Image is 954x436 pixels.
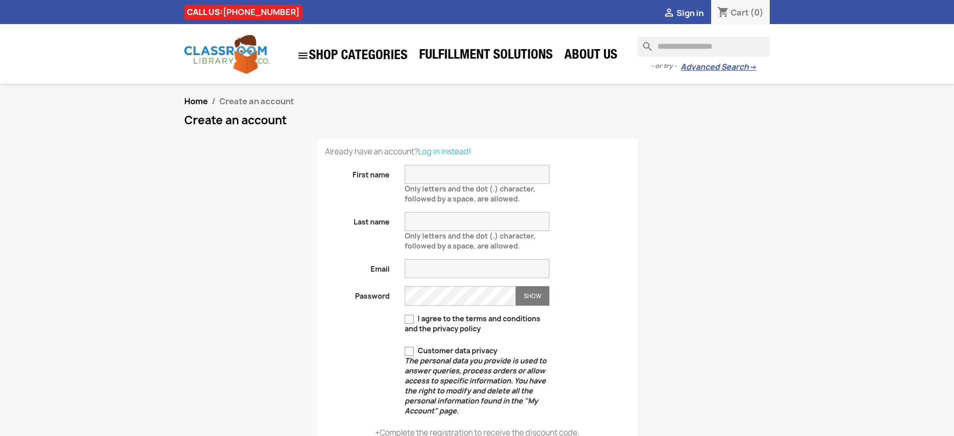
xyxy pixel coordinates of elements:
a: Fulfillment Solutions [414,46,558,66]
a: SHOP CATEGORIES [292,45,413,67]
div: CALL US: [184,5,302,20]
span: Create an account [219,96,294,107]
img: Classroom Library Company [184,35,269,74]
p: Already have an account? [325,147,629,157]
span: (0) [750,7,764,18]
em: The personal data you provide is used to answer queries, process orders or allow access to specif... [405,356,546,415]
i:  [663,8,675,20]
span: Cart [731,7,749,18]
input: Password input [405,286,516,306]
input: Search [638,37,770,57]
label: Password [317,286,398,301]
span: Sign in [677,8,704,19]
span: Only letters and the dot (.) character, followed by a space, are allowed. [405,180,535,203]
label: I agree to the terms and conditions and the privacy policy [405,314,549,334]
i:  [297,50,309,62]
span: Only letters and the dot (.) character, followed by a space, are allowed. [405,227,535,251]
a: About Us [559,46,622,66]
a: Log in instead! [418,146,471,157]
label: Email [317,259,398,274]
i: shopping_cart [717,7,729,19]
span: - or try - [651,61,681,71]
label: Customer data privacy [405,346,549,416]
label: First name [317,165,398,180]
a: Home [184,96,208,107]
i: search [638,37,650,49]
span: → [749,62,756,72]
a: Advanced Search→ [681,62,756,72]
a:  Sign in [663,8,704,19]
label: Last name [317,212,398,227]
h1: Create an account [184,114,770,126]
a: [PHONE_NUMBER] [223,7,299,18]
button: Show [516,286,549,306]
